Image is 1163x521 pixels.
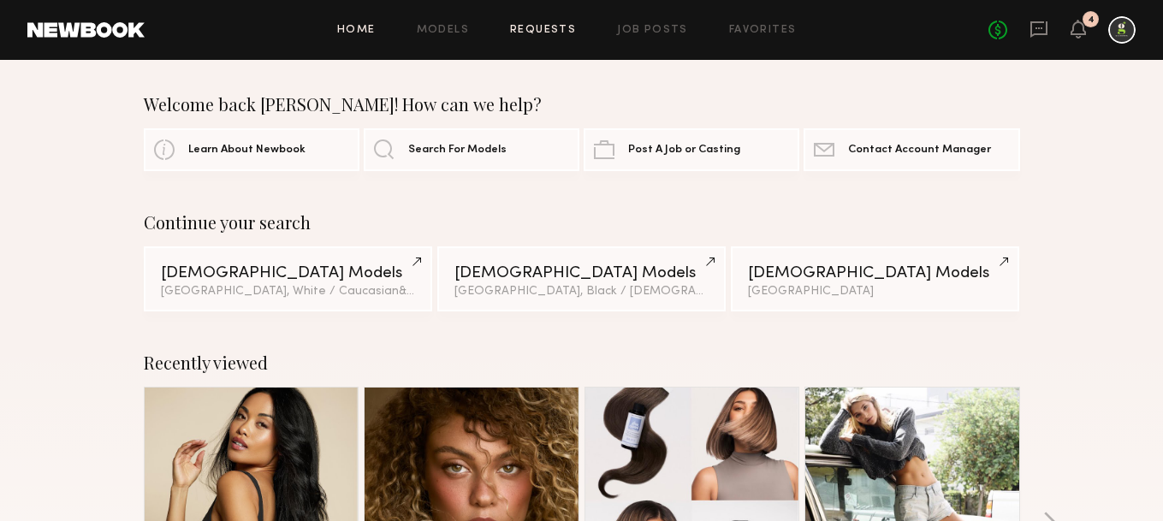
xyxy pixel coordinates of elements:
[617,25,688,36] a: Job Posts
[584,128,799,171] a: Post A Job or Casting
[144,212,1020,233] div: Continue your search
[454,265,709,281] div: [DEMOGRAPHIC_DATA] Models
[437,246,726,311] a: [DEMOGRAPHIC_DATA] Models[GEOGRAPHIC_DATA], Black / [DEMOGRAPHIC_DATA]
[144,94,1020,115] div: Welcome back [PERSON_NAME]! How can we help?
[729,25,797,36] a: Favorites
[408,145,507,156] span: Search For Models
[161,265,415,281] div: [DEMOGRAPHIC_DATA] Models
[1088,15,1095,25] div: 4
[144,246,432,311] a: [DEMOGRAPHIC_DATA] Models[GEOGRAPHIC_DATA], White / Caucasian&2other filters
[748,286,1002,298] div: [GEOGRAPHIC_DATA]
[748,265,1002,281] div: [DEMOGRAPHIC_DATA] Models
[510,25,576,36] a: Requests
[804,128,1019,171] a: Contact Account Manager
[144,128,359,171] a: Learn About Newbook
[417,25,469,36] a: Models
[188,145,306,156] span: Learn About Newbook
[848,145,991,156] span: Contact Account Manager
[144,352,1020,373] div: Recently viewed
[364,128,579,171] a: Search For Models
[731,246,1019,311] a: [DEMOGRAPHIC_DATA] Models[GEOGRAPHIC_DATA]
[399,286,481,297] span: & 2 other filter s
[161,286,415,298] div: [GEOGRAPHIC_DATA], White / Caucasian
[454,286,709,298] div: [GEOGRAPHIC_DATA], Black / [DEMOGRAPHIC_DATA]
[337,25,376,36] a: Home
[628,145,740,156] span: Post A Job or Casting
